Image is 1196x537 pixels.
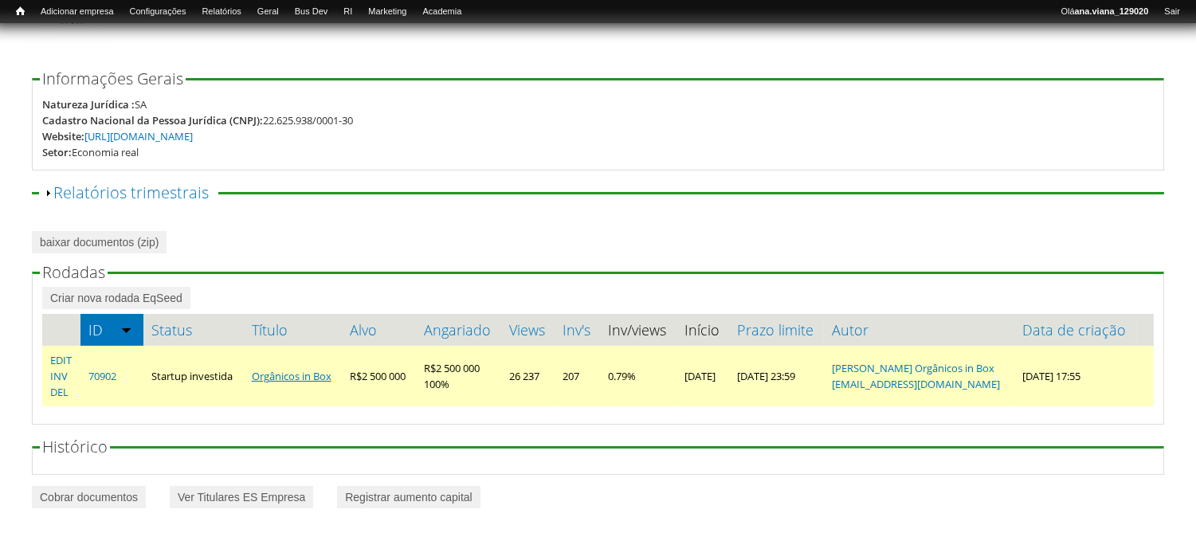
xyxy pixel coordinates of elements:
div: Setor: [42,144,72,160]
div: Website: [42,128,84,144]
img: ordem crescente [121,324,131,335]
a: Título [252,322,335,338]
td: 0.79% [600,346,676,406]
a: Criar nova rodada EqSeed [42,287,190,309]
a: Data de criação [1022,322,1130,338]
a: Oláana.viana_129020 [1053,4,1157,20]
a: Geral [249,4,287,20]
td: [DATE] 17:55 [1014,346,1138,406]
td: Startup investida [143,346,244,406]
a: Ver Titulares ES Empresa [170,486,313,508]
th: Inv/views [600,314,676,346]
a: Bus Dev [287,4,336,20]
span: Início [16,6,25,17]
td: R$2 500 000 [342,346,416,406]
a: Prazo limite [737,322,817,338]
a: Sair [1156,4,1188,20]
a: Registrar aumento capital [337,486,480,508]
span: [DATE] 23:59 [737,369,795,383]
a: Início [8,4,33,19]
a: Inv's [563,322,592,338]
a: Configurações [122,4,194,20]
td: R$2 500 000 100% [416,346,501,406]
a: Academia [415,4,470,20]
a: Views [509,322,547,338]
a: Relatórios [194,4,249,20]
a: INV [50,369,68,383]
a: Alvo [350,322,408,338]
td: 207 [555,346,600,406]
span: [DATE] [684,369,716,383]
a: [EMAIL_ADDRESS][DOMAIN_NAME] [832,377,1000,391]
div: SA [135,96,147,112]
a: [PERSON_NAME] Orgânicos in Box [832,361,994,375]
a: EDIT [50,353,72,367]
div: Cadastro Nacional da Pessoa Jurídica (CNPJ): [42,112,263,128]
a: Autor [832,322,1006,338]
span: Histórico [42,436,108,457]
a: Marketing [360,4,414,20]
a: [URL][DOMAIN_NAME] [84,129,193,143]
a: Status [151,322,236,338]
span: Informações Gerais [42,68,183,89]
a: baixar documentos (zip) [32,231,167,253]
a: DEL [50,385,69,399]
a: Angariado [424,322,493,338]
a: Cobrar documentos [32,486,146,508]
span: Rodadas [42,261,105,283]
a: Relatórios trimestrais [53,182,209,203]
div: Natureza Jurídica : [42,96,135,112]
div: 22.625.938/0001-30 [263,112,353,128]
div: Economia real [72,144,139,160]
a: 70902 [88,369,116,383]
a: Adicionar empresa [33,4,122,20]
a: Orgânicos in Box [252,369,331,383]
td: 26 237 [501,346,555,406]
strong: ana.viana_129020 [1075,6,1149,16]
a: RI [335,4,360,20]
a: ID [88,322,135,338]
th: Início [676,314,729,346]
